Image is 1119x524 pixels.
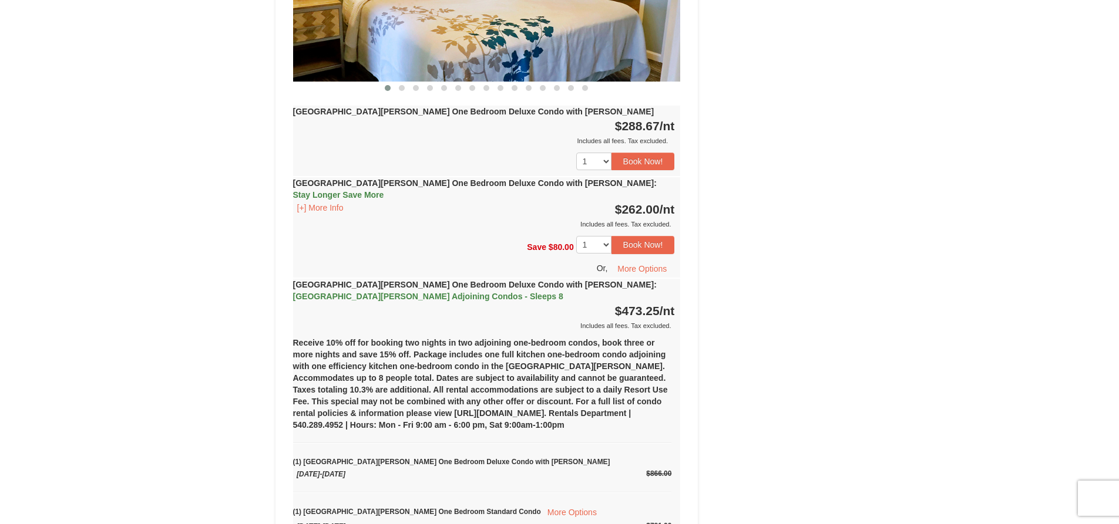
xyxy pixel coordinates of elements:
span: $866.00 [646,469,671,478]
strong: [GEOGRAPHIC_DATA][PERSON_NAME] One Bedroom Deluxe Condo with [PERSON_NAME] [293,178,657,200]
span: : [654,280,657,289]
strong: $288.67 [615,119,675,133]
strong: [GEOGRAPHIC_DATA][PERSON_NAME] One Bedroom Deluxe Condo with [PERSON_NAME] [293,107,654,116]
span: /nt [660,119,675,133]
span: : [654,178,657,188]
span: [DATE]-[DATE] [297,470,345,478]
div: Includes all fees. Tax excluded. [293,320,675,332]
button: More Options [610,260,674,278]
button: More Options [541,505,603,520]
button: [+] More Info [293,201,348,214]
span: $262.00 [615,202,660,216]
button: Book Now! [611,153,675,170]
span: Save [527,242,546,252]
span: $80.00 [549,242,574,252]
span: $473.25 [615,304,660,317]
div: Includes all fees. Tax excluded. [293,218,675,230]
small: (1) [GEOGRAPHIC_DATA][PERSON_NAME] One Bedroom Deluxe Condo with [PERSON_NAME] [293,442,672,478]
span: [GEOGRAPHIC_DATA][PERSON_NAME] Adjoining Condos - Sleeps 8 [293,292,563,301]
span: Or, [597,263,608,272]
span: /nt [660,304,675,317]
span: Stay Longer Save More [293,190,384,200]
span: /nt [660,202,675,216]
div: Includes all fees. Tax excluded. [293,135,675,147]
button: Book Now! [611,236,675,253]
strong: [GEOGRAPHIC_DATA][PERSON_NAME] One Bedroom Deluxe Condo with [PERSON_NAME] [293,280,657,301]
